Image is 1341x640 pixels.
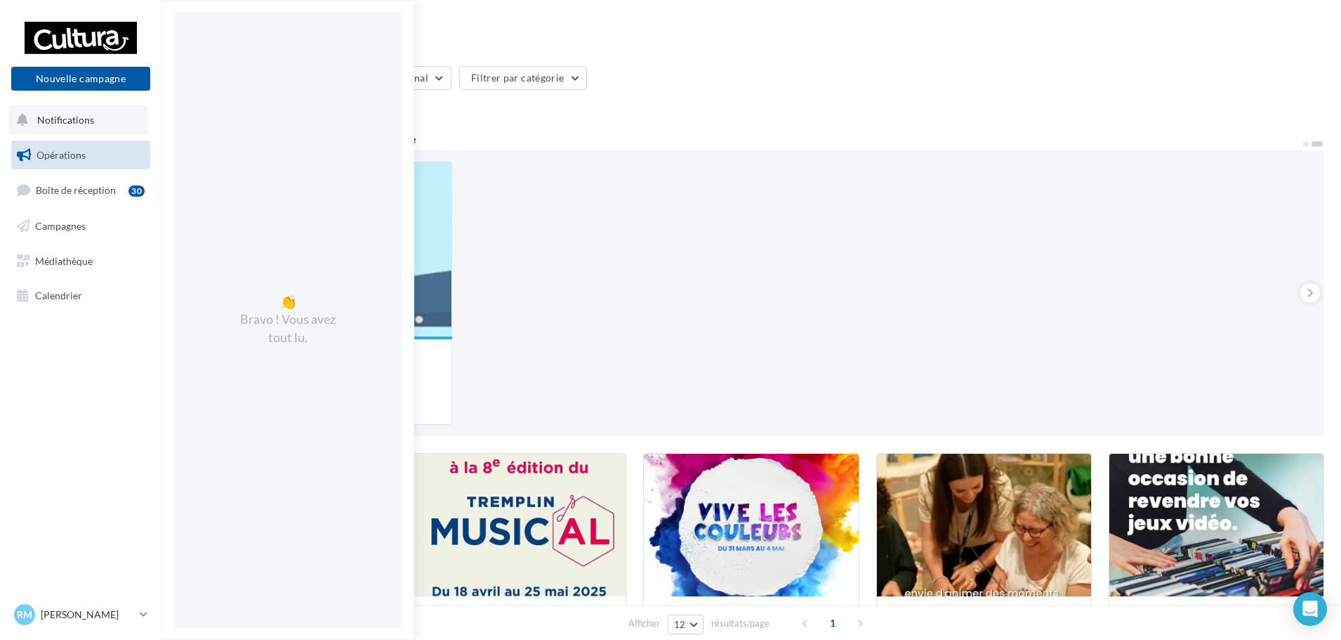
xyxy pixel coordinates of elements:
[128,185,145,197] div: 30
[37,149,86,161] span: Opérations
[11,601,150,628] a: Rm [PERSON_NAME]
[821,612,844,634] span: 1
[8,105,147,135] button: Notifications
[711,617,769,630] span: résultats/page
[35,220,86,232] span: Campagnes
[628,617,660,630] span: Afficher
[1293,592,1327,626] div: Open Intercom Messenger
[8,247,153,276] a: Médiathèque
[674,619,686,630] span: 12
[8,211,153,241] a: Campagnes
[11,67,150,91] button: Nouvelle campagne
[8,175,153,205] a: Boîte de réception30
[459,66,587,90] button: Filtrer par catégorie
[35,254,93,266] span: Médiathèque
[41,608,134,622] p: [PERSON_NAME]
[8,281,153,311] a: Calendrier
[178,22,1324,44] div: Opérations marketing
[36,184,116,196] span: Boîte de réception
[35,289,82,301] span: Calendrier
[17,608,32,622] span: Rm
[37,114,94,126] span: Notifications
[178,133,1302,145] div: 5 opérations recommandées par votre enseigne
[668,615,703,634] button: 12
[8,141,153,170] a: Opérations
